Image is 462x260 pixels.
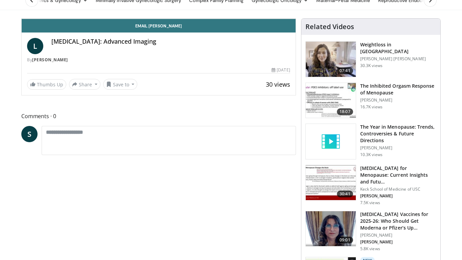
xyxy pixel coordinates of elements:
[337,108,353,115] span: 18:07
[32,57,68,63] a: [PERSON_NAME]
[360,56,436,62] p: [PERSON_NAME] [PERSON_NAME]
[360,83,436,96] h3: The Inhibited Orgasm Response of Menopause
[306,42,356,77] img: 9983fed1-7565-45be-8934-aef1103ce6e2.150x105_q85_crop-smart_upscale.jpg
[305,124,436,159] a: The Year in Menopause: Trends, Controversies & Future Directions [PERSON_NAME] 10.3K views
[306,165,356,200] img: 47271b8a-94f4-49c8-b914-2a3d3af03a9e.150x105_q85_crop-smart_upscale.jpg
[305,41,436,77] a: 07:41 Weightloss in [GEOGRAPHIC_DATA] [PERSON_NAME] [PERSON_NAME] 30.3K views
[337,237,353,243] span: 09:01
[360,41,436,55] h3: Weightloss in [GEOGRAPHIC_DATA]
[360,211,436,231] h3: [MEDICAL_DATA] Vaccines for 2025-26: Who Should Get Moderna or Pfizer’s Up…
[360,193,436,199] p: [PERSON_NAME]
[360,152,383,157] p: 10.3K views
[306,83,356,118] img: 283c0f17-5e2d-42ba-a87c-168d447cdba4.150x105_q85_crop-smart_upscale.jpg
[337,191,353,197] span: 30:41
[360,239,436,245] p: [PERSON_NAME]
[360,246,380,252] p: 5.8K views
[305,165,436,205] a: 30:41 [MEDICAL_DATA] for Menopause: Current Insights and Futu… Keck School of Medicine of USC [PE...
[69,79,100,90] button: Share
[360,187,436,192] p: Keck School of Medicine of USC
[27,57,290,63] div: By
[305,23,354,31] h4: Related Videos
[272,67,290,73] div: [DATE]
[266,80,290,88] span: 30 views
[21,112,296,121] span: Comments 0
[360,63,383,68] p: 30.3K views
[360,145,436,151] p: [PERSON_NAME]
[306,124,356,159] img: video_placeholder_short.svg
[360,124,436,144] h3: The Year in Menopause: Trends, Controversies & Future Directions
[103,79,138,90] button: Save to
[305,83,436,118] a: 18:07 The Inhibited Orgasm Response of Menopause [PERSON_NAME] 16.7K views
[360,233,436,238] p: [PERSON_NAME]
[337,67,353,74] span: 07:41
[27,79,66,90] a: Thumbs Up
[360,200,380,205] p: 7.5K views
[27,38,43,54] a: L
[306,211,356,246] img: 4e370bb1-17f0-4657-a42f-9b995da70d2f.png.150x105_q85_crop-smart_upscale.png
[360,97,436,103] p: [PERSON_NAME]
[305,211,436,252] a: 09:01 [MEDICAL_DATA] Vaccines for 2025-26: Who Should Get Moderna or Pfizer’s Up… [PERSON_NAME] [...
[360,165,436,185] h3: [MEDICAL_DATA] for Menopause: Current Insights and Futu…
[21,126,38,142] a: S
[51,38,290,45] h4: [MEDICAL_DATA]: Advanced Imaging
[360,104,383,110] p: 16.7K views
[22,19,296,32] a: Email [PERSON_NAME]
